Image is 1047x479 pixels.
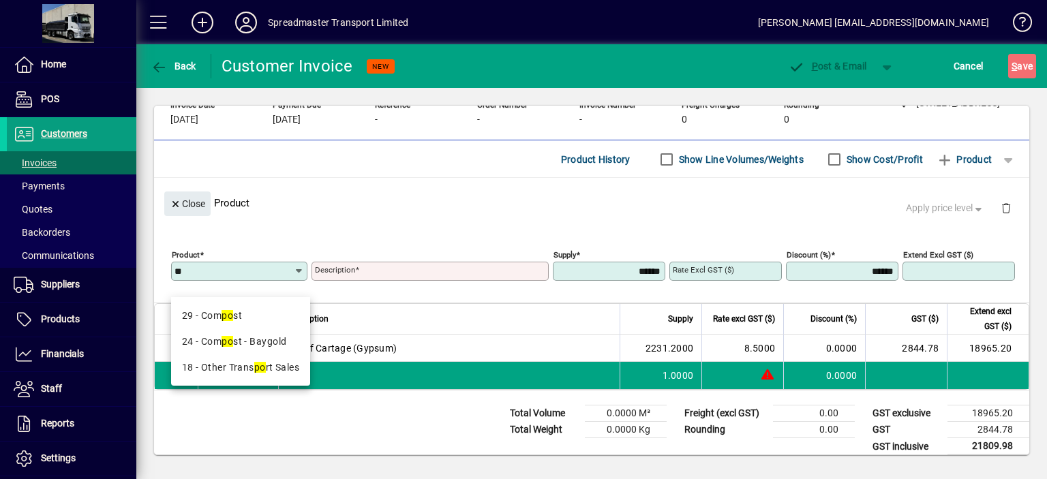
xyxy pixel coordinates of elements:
[956,304,1012,334] span: Extend excl GST ($)
[7,442,136,476] a: Settings
[678,405,773,422] td: Freight (excl GST)
[585,405,667,422] td: 0.0000 M³
[781,54,874,78] button: Post & Email
[41,383,62,394] span: Staff
[14,250,94,261] span: Communications
[1012,55,1033,77] span: ave
[710,341,775,355] div: 8.5000
[287,341,397,355] span: Wharf Cartage (Gypsum)
[375,114,378,125] span: -
[947,335,1029,362] td: 18965.20
[182,335,299,349] div: 24 - Com st - Baygold
[783,362,865,389] td: 0.0000
[673,265,734,275] mat-label: Rate excl GST ($)
[171,303,310,328] mat-option: 29 - Compost
[990,202,1022,214] app-page-header-button: Delete
[503,405,585,422] td: Total Volume
[41,59,66,69] span: Home
[579,114,582,125] span: -
[7,244,136,267] a: Communications
[7,198,136,221] a: Quotes
[315,265,355,275] mat-label: Description
[713,311,775,326] span: Rate excl GST ($)
[844,153,923,166] label: Show Cost/Profit
[182,309,299,323] div: 29 - Com st
[182,360,299,375] div: 18 - Other Trans rt Sales
[783,335,865,362] td: 0.0000
[161,197,214,209] app-page-header-button: Close
[947,438,1029,455] td: 21809.98
[14,227,70,238] span: Backorders
[171,354,310,380] mat-option: 18 - Other Transport Sales
[787,250,831,260] mat-label: Discount (%)
[254,362,266,373] em: po
[136,54,211,78] app-page-header-button: Back
[865,335,947,362] td: 2844.78
[151,61,196,72] span: Back
[503,422,585,438] td: Total Weight
[784,114,789,125] span: 0
[561,149,631,170] span: Product History
[810,311,857,326] span: Discount (%)
[7,48,136,82] a: Home
[990,191,1022,224] button: Delete
[773,405,855,422] td: 0.00
[222,336,233,347] em: po
[171,328,310,354] mat-option: 24 - Compost - Baygold
[154,178,1029,228] div: Product
[181,10,224,35] button: Add
[758,12,989,33] div: [PERSON_NAME] [EMAIL_ADDRESS][DOMAIN_NAME]
[866,422,947,438] td: GST
[372,62,389,71] span: NEW
[164,191,211,216] button: Close
[273,114,301,125] span: [DATE]
[678,422,773,438] td: Rounding
[7,303,136,337] a: Products
[477,114,480,125] span: -
[906,201,985,215] span: Apply price level
[41,418,74,429] span: Reports
[947,422,1029,438] td: 2844.78
[1003,3,1030,47] a: Knowledge Base
[7,337,136,371] a: Financials
[41,348,84,359] span: Financials
[7,372,136,406] a: Staff
[7,221,136,244] a: Backorders
[7,268,136,302] a: Suppliers
[903,250,973,260] mat-label: Extend excl GST ($)
[812,61,818,72] span: P
[222,310,233,321] em: po
[14,204,52,215] span: Quotes
[222,55,353,77] div: Customer Invoice
[553,250,576,260] mat-label: Supply
[14,181,65,191] span: Payments
[7,174,136,198] a: Payments
[556,147,636,172] button: Product History
[668,311,693,326] span: Supply
[224,10,268,35] button: Profile
[911,311,939,326] span: GST ($)
[41,128,87,139] span: Customers
[14,157,57,168] span: Invoices
[773,422,855,438] td: 0.00
[147,54,200,78] button: Back
[41,279,80,290] span: Suppliers
[1012,61,1017,72] span: S
[947,405,1029,422] td: 18965.20
[7,151,136,174] a: Invoices
[41,452,76,463] span: Settings
[41,313,80,324] span: Products
[172,250,200,260] mat-label: Product
[585,422,667,438] td: 0.0000 Kg
[866,438,947,455] td: GST inclusive
[900,196,990,221] button: Apply price level
[7,82,136,117] a: POS
[170,193,205,215] span: Close
[682,114,687,125] span: 0
[7,407,136,441] a: Reports
[950,54,987,78] button: Cancel
[41,93,59,104] span: POS
[866,405,947,422] td: GST exclusive
[954,55,984,77] span: Cancel
[663,369,694,382] span: 1.0000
